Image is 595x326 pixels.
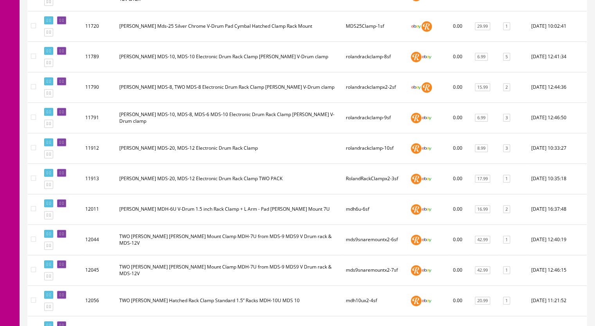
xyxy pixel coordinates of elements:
[411,113,421,123] img: reverb
[421,113,432,123] img: ebay
[411,174,421,184] img: reverb
[116,194,343,224] td: Roland MDH-6U V-Drum 1.5 inch Rack Clamp + L Arm - Pad Tom Snare Mount 7U
[343,41,408,72] td: rolandrackclamp-8sf
[450,41,470,72] td: 0.00
[411,52,421,62] img: reverb
[82,255,116,285] td: 12045
[411,82,421,93] img: ebay
[475,114,488,122] a: 6.99
[343,133,408,163] td: rolandrackclamp-10sf
[475,205,490,213] a: 16.99
[343,224,408,255] td: mds9snaremountx2-6sf
[411,21,421,32] img: ebay
[82,163,116,194] td: 11913
[343,72,408,102] td: rolandrackclampx2-2sf
[503,22,510,30] a: 1
[475,297,490,305] a: 20.99
[82,72,116,102] td: 11790
[503,144,510,152] a: 3
[503,236,510,244] a: 1
[421,82,432,93] img: reverb
[450,194,470,224] td: 0.00
[503,205,510,213] a: 2
[411,296,421,306] img: reverb
[503,266,510,274] a: 1
[475,175,490,183] a: 17.99
[450,163,470,194] td: 0.00
[421,52,432,62] img: ebay
[528,72,587,102] td: 2025-05-22 12:44:36
[450,285,470,316] td: 0.00
[343,285,408,316] td: mdh10ux2-4sf
[503,297,510,305] a: 1
[82,194,116,224] td: 12011
[411,204,421,215] img: reverb
[528,41,587,72] td: 2025-05-22 12:41:34
[450,72,470,102] td: 0.00
[82,285,116,316] td: 12056
[411,265,421,276] img: reverb
[450,11,470,41] td: 0.00
[503,53,510,61] a: 5
[421,21,432,32] img: reverb
[475,53,488,61] a: 6.99
[116,72,343,102] td: Roland MDS-8, TWO MDS-8 Electronic Drum Rack Clamp Roland V-Drum clamp
[421,296,432,306] img: ebay
[343,194,408,224] td: mdh6u-6sf
[421,204,432,215] img: ebay
[421,143,432,154] img: ebay
[421,174,432,184] img: ebay
[528,133,587,163] td: 2025-06-23 10:33:27
[343,11,408,41] td: MDS25Clamp-1sf
[475,266,490,274] a: 42.99
[116,285,343,316] td: TWO Roland Hatched Rack Clamp Standard 1.5” Racks MDH-10U MDS 10
[475,144,488,152] a: 8.99
[116,102,343,133] td: Roland MDS-10, MDS-8, MDS-6 MDS-10 Electronic Drum Rack Clamp Roland V-Drum clamp
[116,11,343,41] td: Roland Mds-25 Silver Chrome V-Drum Pad Cymbal Hatched Clamp Rack Mount
[528,285,587,316] td: 2025-08-05 11:21:52
[475,236,490,244] a: 42.99
[421,265,432,276] img: ebay
[475,22,490,30] a: 29.99
[82,133,116,163] td: 11912
[503,175,510,183] a: 1
[82,102,116,133] td: 11791
[528,255,587,285] td: 2025-07-30 12:46:15
[503,114,510,122] a: 3
[82,224,116,255] td: 12044
[450,133,470,163] td: 0.00
[116,133,343,163] td: Roland MDS-20, MDS-12 Electronic Drum Rack Clamp
[82,41,116,72] td: 11789
[411,235,421,245] img: reverb
[116,224,343,255] td: TWO Roland Tom Snare Mount Clamp MDH-7U from MDS-9 MDS9 V Drum rack & MDS-12V
[343,102,408,133] td: rolandrackclamp-9sf
[411,143,421,154] img: reverb
[116,255,343,285] td: TWO Roland Tom Snare Mount Clamp MDH-7U from MDS-9 MDS9 V Drum rack & MDS-12V
[528,102,587,133] td: 2025-05-22 12:46:50
[528,163,587,194] td: 2025-06-23 10:35:18
[343,163,408,194] td: RolandRackClampx2-3sf
[503,83,510,91] a: 2
[528,11,587,41] td: 2025-04-30 10:02:41
[82,11,116,41] td: 11720
[450,102,470,133] td: 0.00
[116,163,343,194] td: Roland MDS-20, MDS-12 Electronic Drum Rack Clamp TWO PACK
[528,224,587,255] td: 2025-07-30 12:40:19
[450,255,470,285] td: 0.00
[343,255,408,285] td: mds9snaremountx2-7sf
[475,83,490,91] a: 15.99
[528,194,587,224] td: 2025-07-16 16:37:48
[116,41,343,72] td: Roland MDS-10, MDS-10 Electronic Drum Rack Clamp Roland V-Drum clamp
[421,235,432,245] img: ebay
[450,224,470,255] td: 0.00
